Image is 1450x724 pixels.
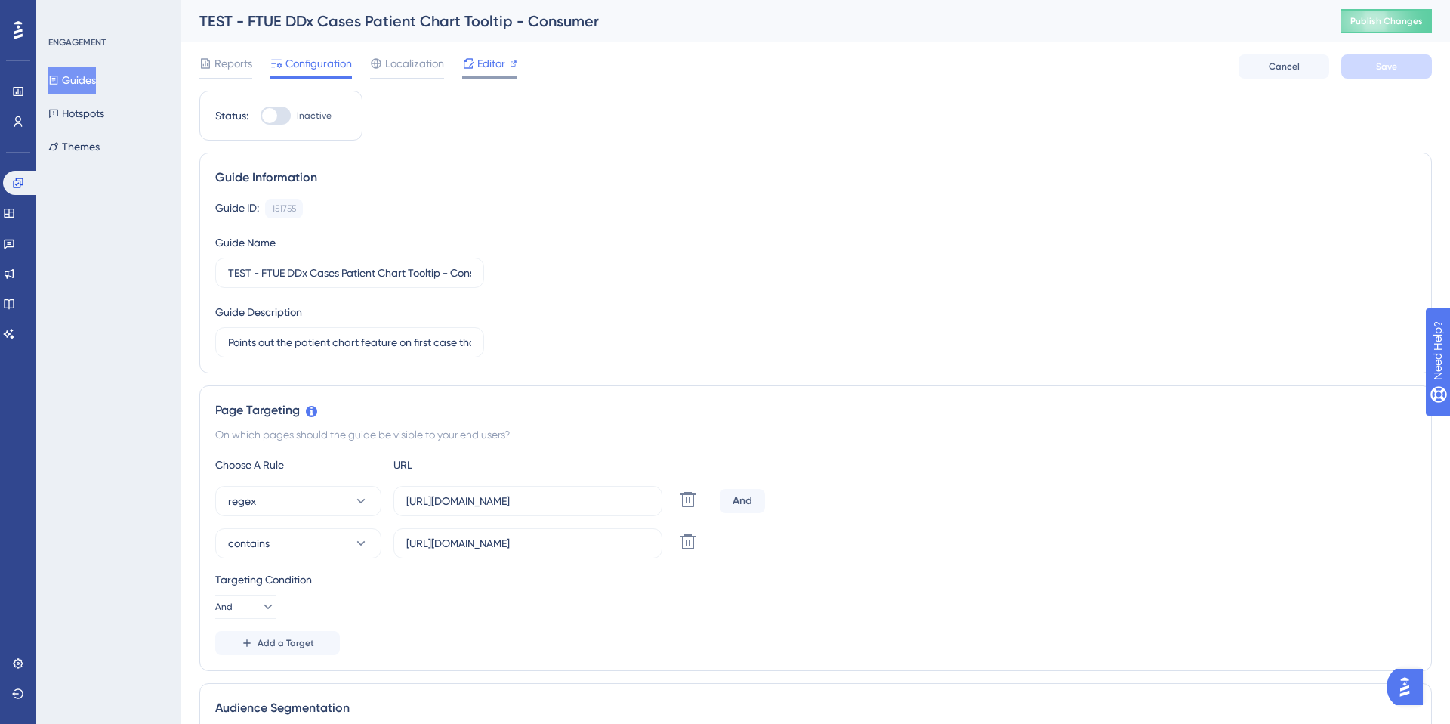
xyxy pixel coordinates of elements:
[48,100,104,127] button: Hotspots
[1341,9,1432,33] button: Publish Changes
[258,637,314,649] span: Add a Target
[393,456,560,474] div: URL
[215,401,1416,419] div: Page Targeting
[477,54,505,73] span: Editor
[215,601,233,613] span: And
[215,107,248,125] div: Status:
[406,535,649,552] input: yourwebsite.com/path
[215,595,276,619] button: And
[285,54,352,73] span: Configuration
[1376,60,1397,73] span: Save
[48,36,106,48] div: ENGAGEMENT
[215,425,1416,444] div: On which pages should the guide be visible to your end users?
[228,334,471,351] input: Type your Guide’s Description here
[215,699,1416,717] div: Audience Segmentation
[720,489,765,513] div: And
[48,133,100,160] button: Themes
[215,169,1416,187] div: Guide Information
[215,571,1416,589] div: Targeting Condition
[406,493,649,509] input: yourwebsite.com/path
[228,492,256,510] span: regex
[215,234,276,252] div: Guide Name
[1387,664,1432,710] iframe: UserGuiding AI Assistant Launcher
[215,199,259,218] div: Guide ID:
[1350,15,1423,27] span: Publish Changes
[215,486,381,516] button: regex
[228,265,471,281] input: Type your Guide’s Name here
[1269,60,1300,73] span: Cancel
[48,67,96,94] button: Guides
[1341,54,1432,79] button: Save
[35,4,94,22] span: Need Help?
[215,456,381,474] div: Choose A Rule
[215,631,340,655] button: Add a Target
[199,11,1303,32] div: TEST - FTUE DDx Cases Patient Chart Tooltip - Consumer
[297,110,332,122] span: Inactive
[215,303,302,321] div: Guide Description
[1239,54,1329,79] button: Cancel
[228,534,270,552] span: contains
[215,528,381,558] button: contains
[272,203,296,215] div: 151755
[385,54,444,73] span: Localization
[214,54,252,73] span: Reports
